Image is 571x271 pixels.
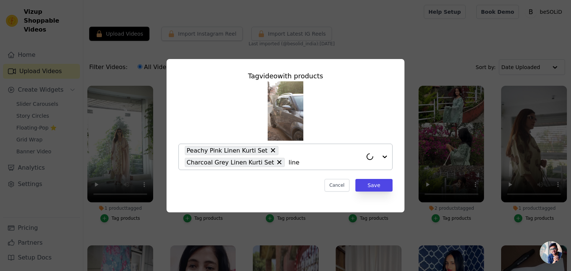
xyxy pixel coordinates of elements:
img: vizup-images-904e.jpg [268,81,303,141]
button: Cancel [325,179,349,192]
a: Open chat [540,241,562,264]
div: Tag video with products [178,71,393,81]
button: Save [355,179,393,192]
span: Peachy Pink Linen Kurti Set [187,146,268,155]
span: Charcoal Grey Linen Kurti Set [187,158,274,167]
